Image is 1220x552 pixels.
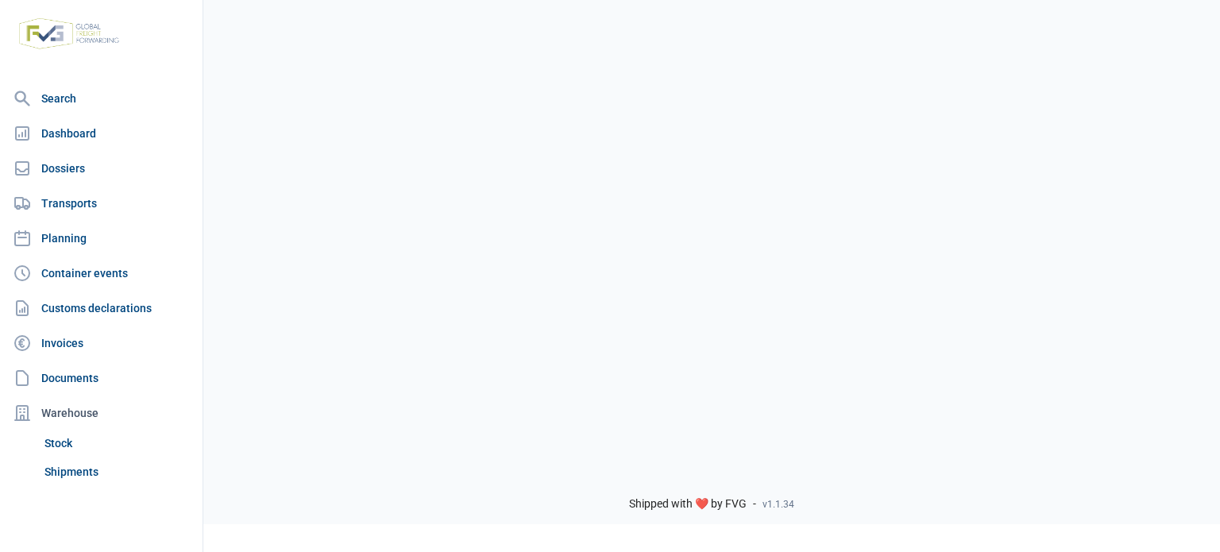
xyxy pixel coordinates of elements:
[38,457,196,486] a: Shipments
[13,12,125,56] img: FVG - Global freight forwarding
[6,397,196,429] div: Warehouse
[6,152,196,184] a: Dossiers
[6,257,196,289] a: Container events
[6,83,196,114] a: Search
[38,429,196,457] a: Stock
[6,187,196,219] a: Transports
[6,292,196,324] a: Customs declarations
[629,497,747,511] span: Shipped with ❤️ by FVG
[762,498,794,511] span: v1.1.34
[6,118,196,149] a: Dashboard
[6,362,196,394] a: Documents
[6,222,196,254] a: Planning
[753,497,756,511] span: -
[6,327,196,359] a: Invoices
